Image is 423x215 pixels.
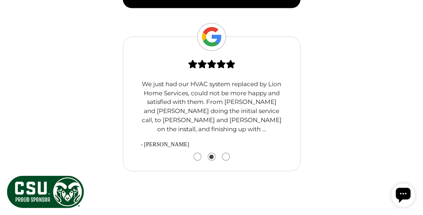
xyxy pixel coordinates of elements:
[137,44,286,160] div: carousel
[141,80,283,134] p: We just had our HVAC system replaced by Lion Home Services, could not be more happy and satisfied...
[3,3,27,27] div: Open chat widget
[137,44,286,149] div: slide 2
[141,140,283,149] span: - [PERSON_NAME]
[197,23,226,51] img: Google Logo
[6,175,85,209] img: CSU Sponsor Badge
